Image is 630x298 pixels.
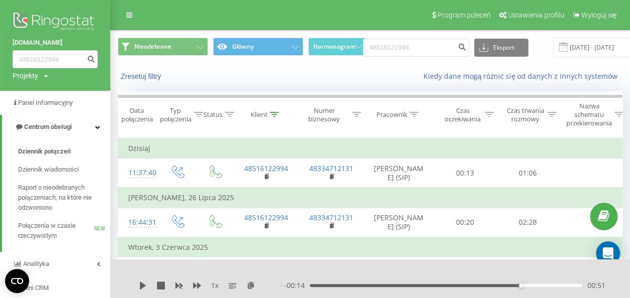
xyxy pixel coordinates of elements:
[508,11,564,19] span: Ustawienia profilu
[308,38,366,56] button: Harmonogram
[363,39,469,57] input: Wyszukiwanie według numeru
[434,257,497,286] td: 00:17
[434,208,497,237] td: 00:20
[443,106,482,123] div: Czas oczekiwania
[364,208,434,237] td: [PERSON_NAME] (SIP)
[13,50,98,68] input: Wyszukiwanie według numeru
[128,163,148,183] div: 11:37:40
[309,164,353,173] a: 48334712131
[18,161,110,179] a: Dziennik wiadomości
[18,179,110,217] a: Raport o nieodebranych połączeniach, na które nie odzwoniono
[434,159,497,188] td: 00:13
[211,280,219,290] span: 1 x
[24,123,72,130] span: Centrum obsługi
[213,38,303,56] button: Główny
[284,280,310,290] span: - 00:14
[244,164,288,173] a: 48516122994
[13,38,98,48] a: [DOMAIN_NAME]
[23,260,49,267] span: Analityka
[244,213,288,222] a: 48516122994
[497,208,559,237] td: 02:28
[18,146,71,157] span: Dziennik połączeń
[118,106,155,123] div: Data połączenia
[364,257,434,286] td: [PERSON_NAME] (SIP)
[13,71,38,81] div: Projekty
[160,106,191,123] div: Typ połączenia
[505,106,545,123] div: Czas trwania rozmowy
[18,183,105,213] span: Raport o nieodebranych połączeniach, na które nie odzwoniono
[134,43,171,51] span: Nieodebrane
[22,284,49,291] span: Mini CRM
[250,110,267,119] div: Klient
[566,102,612,127] div: Nazwa schematu przekierowania
[128,213,148,232] div: 16:44:31
[497,159,559,188] td: 01:06
[519,283,523,287] div: Accessibility label
[474,39,528,57] button: Eksport
[364,159,434,188] td: [PERSON_NAME] (SIP)
[5,269,29,293] button: Open CMP widget
[203,110,223,119] div: Status
[13,10,98,35] img: Ringostat logo
[581,11,616,19] span: Wyloguj się
[18,142,110,161] a: Dziennik połączeń
[438,11,491,19] span: Program poleceń
[423,71,622,81] a: Kiedy dane mogą różnić się od danych z innych systemów
[309,213,353,222] a: 48334712131
[18,217,110,245] a: Połączenia w czasie rzeczywistymNEW
[18,99,73,106] span: Panel Informacyjny
[376,110,407,119] div: Pracownik
[118,38,208,56] button: Nieodebrane
[299,106,350,123] div: Numer biznesowy
[313,43,355,50] span: Harmonogram
[596,241,620,265] div: Open Intercom Messenger
[497,257,559,286] td: 00:22
[18,221,94,241] span: Połączenia w czasie rzeczywistym
[587,280,605,290] span: 00:51
[2,115,110,139] a: Centrum obsługi
[118,72,166,81] button: Zresetuj filtry
[18,165,79,175] span: Dziennik wiadomości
